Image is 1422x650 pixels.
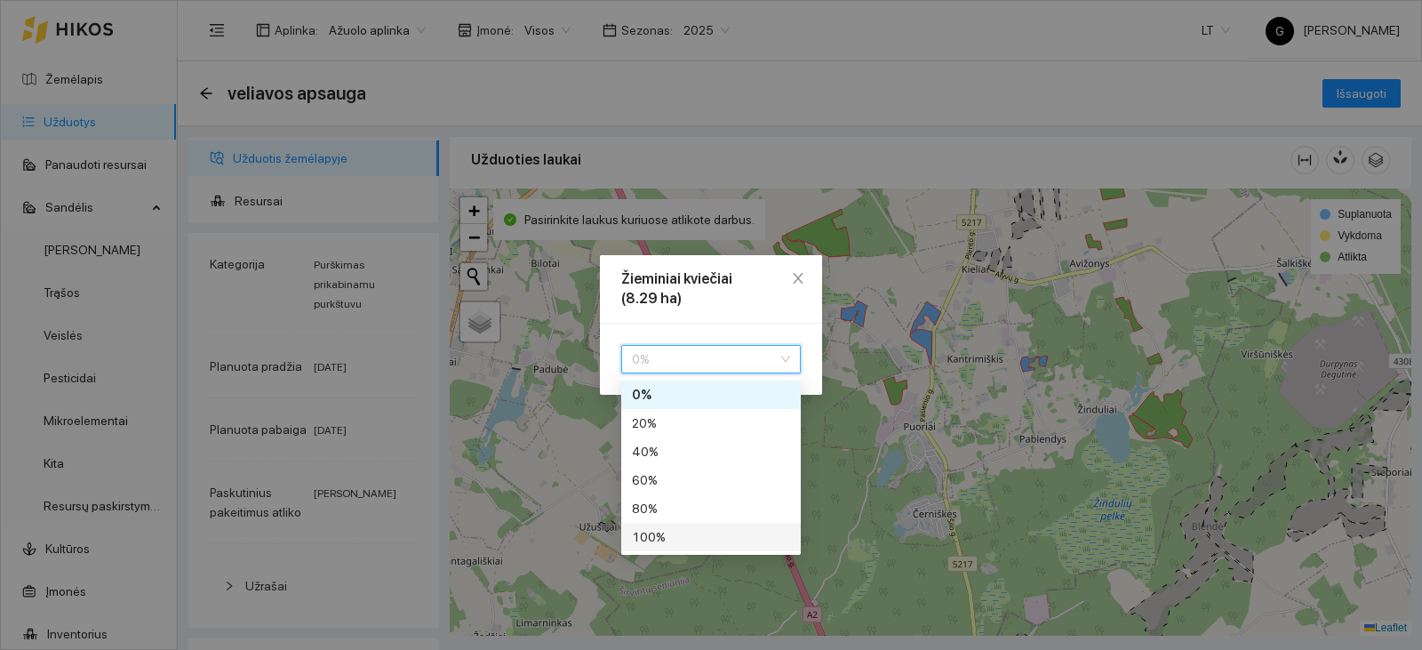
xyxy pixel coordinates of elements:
[632,346,790,373] span: 0 %
[632,385,790,405] div: 0 %
[632,442,790,461] div: 40 %
[632,499,790,518] div: 80 %
[791,271,805,285] span: close
[774,255,822,303] button: Close
[632,527,790,547] div: 100 %
[632,413,790,433] div: 20 %
[621,289,801,309] div: (8.29 ha)
[621,269,801,289] div: Žieminiai kviečiai
[632,470,790,490] div: 60 %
